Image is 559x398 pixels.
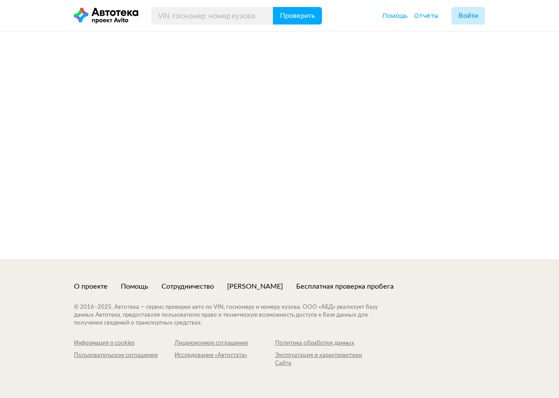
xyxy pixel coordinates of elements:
a: Бесплатная проверка пробега [296,282,394,291]
a: Сотрудничество [161,282,214,291]
a: Информация о cookies [74,339,175,347]
button: Войти [451,7,485,24]
a: Эксплуатация и характеристики Сайта [275,352,376,367]
div: Исследование «Автостата» [175,352,275,360]
button: Проверить [273,7,322,24]
a: Помощь [383,11,408,20]
a: Политика обработки данных [275,339,376,347]
input: VIN, госномер, номер кузова [151,7,273,24]
a: Исследование «Автостата» [175,352,275,367]
a: Помощь [121,282,148,291]
span: Проверить [280,12,315,19]
a: Отчёты [414,11,438,20]
div: © 2016– 2025 . Автотека — сервис проверки авто по VIN, госномеру и номеру кузова. ООО «АБД» реали... [74,304,395,327]
a: О проекте [74,282,108,291]
a: Пользовательское соглашение [74,352,175,367]
span: Войти [458,12,478,19]
div: Пользовательское соглашение [74,352,175,360]
a: Лицензионное соглашение [175,339,275,347]
a: [PERSON_NAME] [227,282,283,291]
